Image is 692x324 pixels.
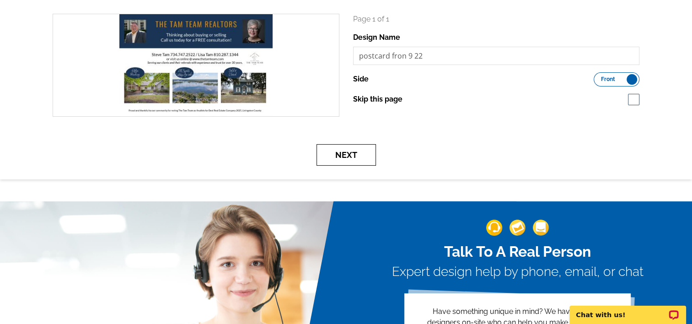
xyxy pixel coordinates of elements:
[316,144,376,166] button: Next
[392,243,644,260] h2: Talk To A Real Person
[353,94,402,105] label: Skip this page
[353,47,640,65] input: File Name
[353,14,640,25] p: Page 1 of 1
[353,32,400,43] label: Design Name
[563,295,692,324] iframe: LiveChat chat widget
[510,220,526,236] img: support-img-2.png
[392,264,644,280] h3: Expert design help by phone, email, or chat
[353,74,369,85] label: Side
[533,220,549,236] img: support-img-3_1.png
[601,77,615,81] span: Front
[486,220,502,236] img: support-img-1.png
